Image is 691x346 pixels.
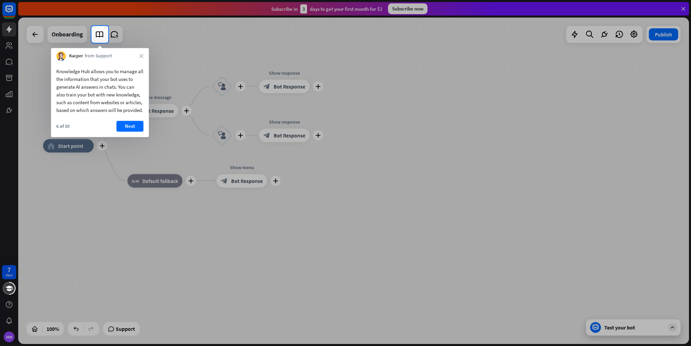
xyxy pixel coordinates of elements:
[56,67,143,114] div: Knowledge Hub allows you to manage all the information that your bot uses to generate AI answers ...
[56,123,70,129] div: 6 of 10
[85,53,112,60] span: from Support
[69,53,83,60] span: Kacper
[5,3,26,23] button: Open LiveChat chat widget
[116,121,143,132] button: Next
[139,54,143,58] i: close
